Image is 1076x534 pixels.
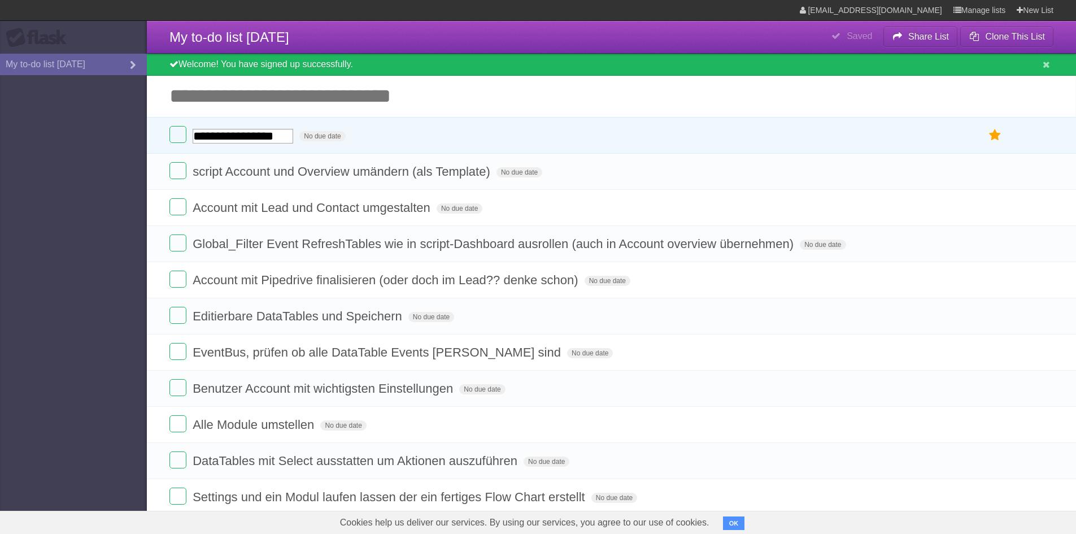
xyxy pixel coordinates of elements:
[299,131,345,141] span: No due date
[984,126,1006,145] label: Star task
[800,240,846,250] span: No due date
[459,384,505,394] span: No due date
[408,312,454,322] span: No due date
[193,381,456,396] span: Benutzer Account mit wichtigsten Einstellungen
[193,164,493,179] span: script Account und Overview umändern (als Template)
[960,27,1053,47] button: Clone This List
[169,379,186,396] label: Done
[524,457,569,467] span: No due date
[320,420,366,431] span: No due date
[193,309,405,323] span: Editierbare DataTables und Speichern
[193,201,433,215] span: Account mit Lead und Contact umgestalten
[908,32,949,41] b: Share List
[985,32,1045,41] b: Clone This List
[169,488,186,505] label: Done
[591,493,637,503] span: No due date
[567,348,613,358] span: No due date
[329,511,721,534] span: Cookies help us deliver our services. By using our services, you agree to our use of cookies.
[169,415,186,432] label: Done
[847,31,872,41] b: Saved
[193,454,520,468] span: DataTables mit Select ausstatten um Aktionen auszuführen
[585,276,630,286] span: No due date
[169,307,186,324] label: Done
[147,54,1076,76] div: Welcome! You have signed up successfully.
[193,237,796,251] span: Global_Filter Event RefreshTables wie in script-Dashboard ausrollen (auch in Account overview übe...
[169,162,186,179] label: Done
[193,418,317,432] span: Alle Module umstellen
[6,28,73,48] div: Flask
[723,516,745,530] button: OK
[437,203,482,214] span: No due date
[169,451,186,468] label: Done
[193,490,588,504] span: Settings und ein Modul laufen lassen der ein fertiges Flow Chart erstellt
[193,273,581,287] span: Account mit Pipedrive finalisieren (oder doch im Lead?? denke schon)
[169,235,186,251] label: Done
[883,27,958,47] button: Share List
[496,167,542,177] span: No due date
[169,271,186,288] label: Done
[169,29,289,45] span: My to-do list [DATE]
[169,198,186,215] label: Done
[169,343,186,360] label: Done
[169,126,186,143] label: Done
[193,345,564,359] span: EventBus, prüfen ob alle DataTable Events [PERSON_NAME] sind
